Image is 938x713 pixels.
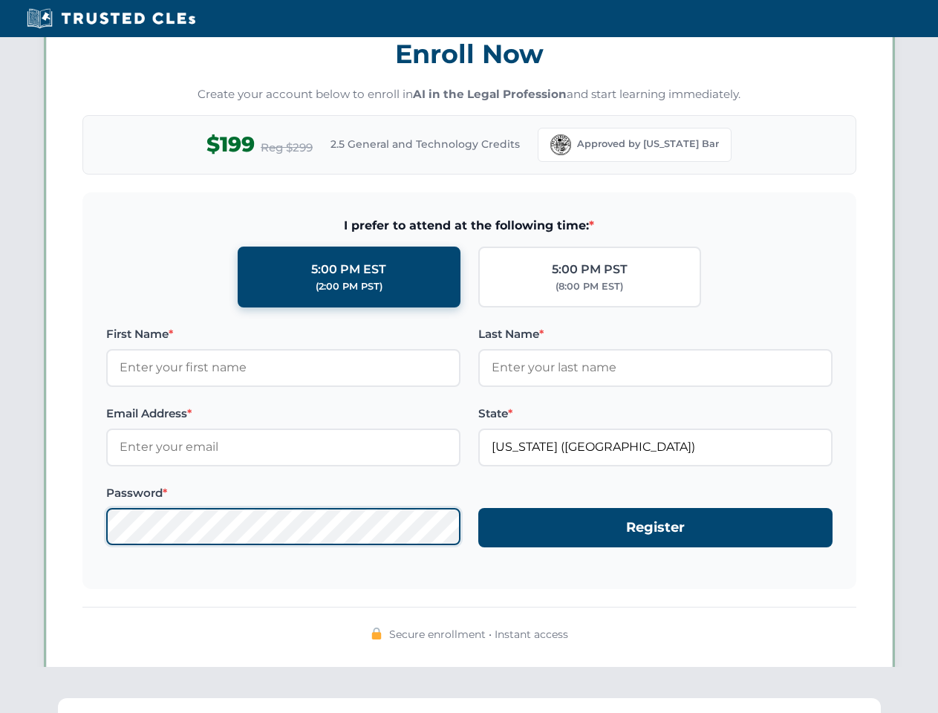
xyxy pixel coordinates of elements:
[106,405,460,423] label: Email Address
[316,279,382,294] div: (2:00 PM PST)
[478,349,833,386] input: Enter your last name
[478,429,833,466] input: Florida (FL)
[261,139,313,157] span: Reg $299
[82,86,856,103] p: Create your account below to enroll in and start learning immediately.
[556,279,623,294] div: (8:00 PM EST)
[478,325,833,343] label: Last Name
[478,405,833,423] label: State
[206,128,255,161] span: $199
[389,626,568,642] span: Secure enrollment • Instant access
[552,260,628,279] div: 5:00 PM PST
[330,136,520,152] span: 2.5 General and Technology Credits
[413,87,567,101] strong: AI in the Legal Profession
[550,134,571,155] img: Florida Bar
[106,429,460,466] input: Enter your email
[106,325,460,343] label: First Name
[371,628,382,639] img: 🔒
[22,7,200,30] img: Trusted CLEs
[106,216,833,235] span: I prefer to attend at the following time:
[106,484,460,502] label: Password
[577,137,719,152] span: Approved by [US_STATE] Bar
[311,260,386,279] div: 5:00 PM EST
[478,508,833,547] button: Register
[106,349,460,386] input: Enter your first name
[82,30,856,77] h3: Enroll Now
